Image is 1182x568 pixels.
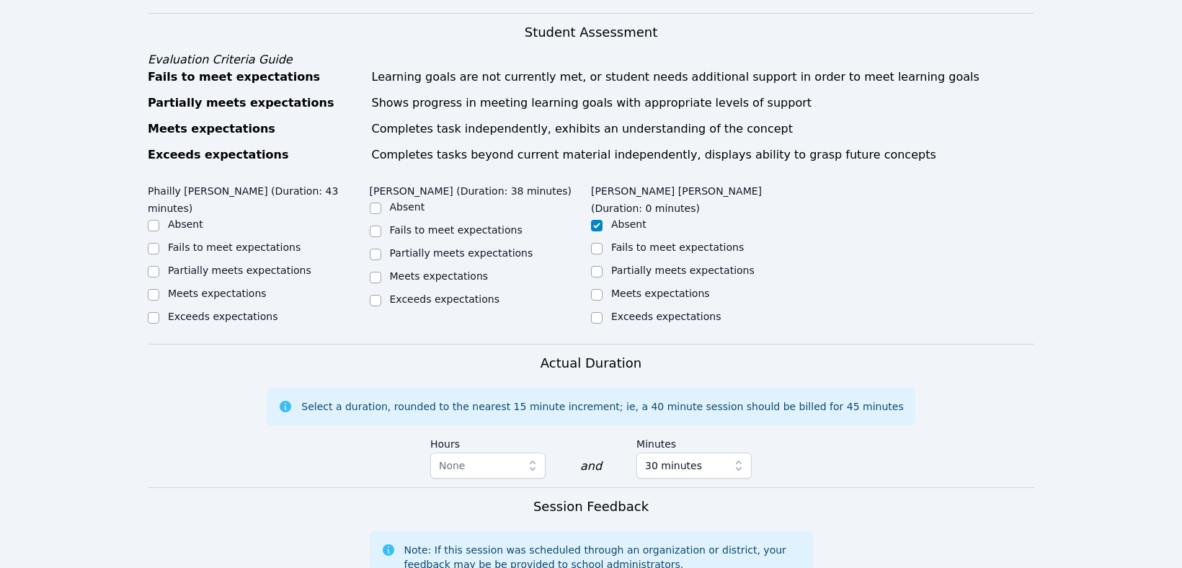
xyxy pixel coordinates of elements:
label: Minutes [636,431,752,453]
label: Partially meets expectations [390,247,533,259]
span: None [439,460,466,471]
label: Exceeds expectations [390,293,499,305]
button: None [430,453,546,479]
label: Meets expectations [390,270,489,282]
label: Partially meets expectations [168,265,311,276]
label: Absent [168,218,203,230]
label: Exceeds expectations [611,311,721,322]
h3: Student Assessment [148,22,1034,43]
div: Exceeds expectations [148,146,363,164]
div: Learning goals are not currently met, or student needs additional support in order to meet learni... [372,68,1035,86]
div: and [580,458,602,475]
label: Hours [430,431,546,453]
label: Exceeds expectations [168,311,277,322]
label: Fails to meet expectations [390,224,523,236]
div: Select a duration, rounded to the nearest 15 minute increment; ie, a 40 minute session should be ... [301,399,903,414]
div: Evaluation Criteria Guide [148,51,1034,68]
label: Fails to meet expectations [611,241,744,253]
label: Fails to meet expectations [168,241,301,253]
h3: Actual Duration [541,353,641,373]
label: Absent [390,201,425,213]
legend: [PERSON_NAME] (Duration: 38 minutes) [370,178,572,200]
button: 30 minutes [636,453,752,479]
div: Partially meets expectations [148,94,363,112]
div: Meets expectations [148,120,363,138]
div: Fails to meet expectations [148,68,363,86]
label: Meets expectations [611,288,710,299]
label: Partially meets expectations [611,265,755,276]
legend: [PERSON_NAME] [PERSON_NAME] (Duration: 0 minutes) [591,178,813,217]
h3: Session Feedback [533,497,649,517]
div: Shows progress in meeting learning goals with appropriate levels of support [372,94,1035,112]
div: Completes tasks beyond current material independently, displays ability to grasp future concepts [372,146,1035,164]
div: Completes task independently, exhibits an understanding of the concept [372,120,1035,138]
span: 30 minutes [645,457,702,474]
label: Meets expectations [168,288,267,299]
label: Absent [611,218,646,230]
legend: Phailly [PERSON_NAME] (Duration: 43 minutes) [148,178,370,217]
